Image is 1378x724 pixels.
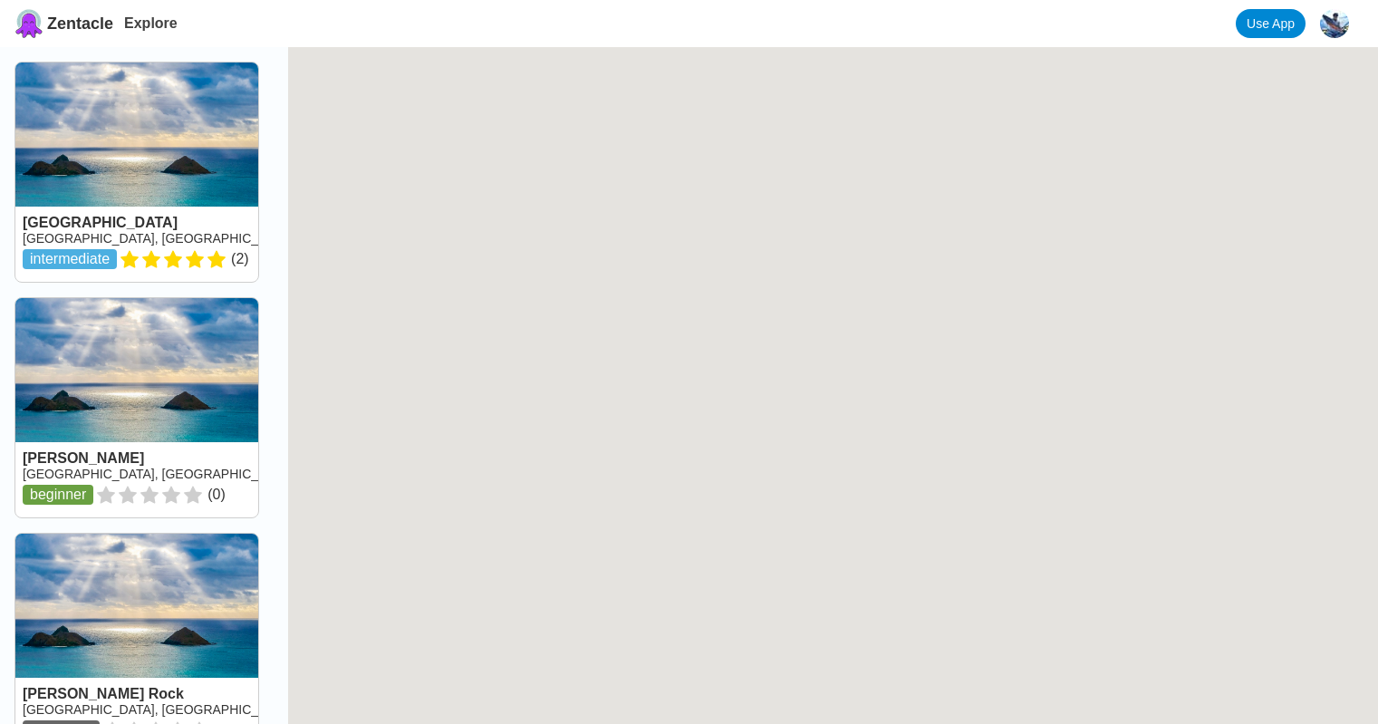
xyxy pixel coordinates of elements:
a: Use App [1236,9,1306,38]
button: Coffee Bean TV [1313,2,1364,45]
a: Explore [124,15,178,31]
a: Zentacle logoZentacle [14,9,113,38]
img: Coffee Bean TV [1320,9,1349,38]
span: Zentacle [47,14,113,34]
img: Zentacle logo [14,9,43,38]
